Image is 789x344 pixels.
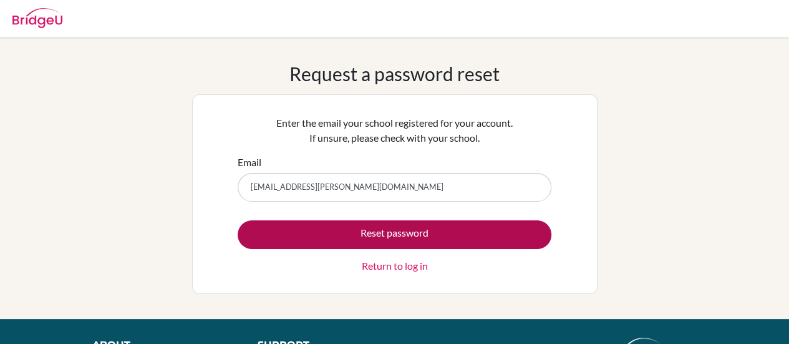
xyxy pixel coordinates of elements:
[238,220,551,249] button: Reset password
[238,155,261,170] label: Email
[362,258,428,273] a: Return to log in
[238,115,551,145] p: Enter the email your school registered for your account. If unsure, please check with your school.
[12,8,62,28] img: Bridge-U
[289,62,500,85] h1: Request a password reset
